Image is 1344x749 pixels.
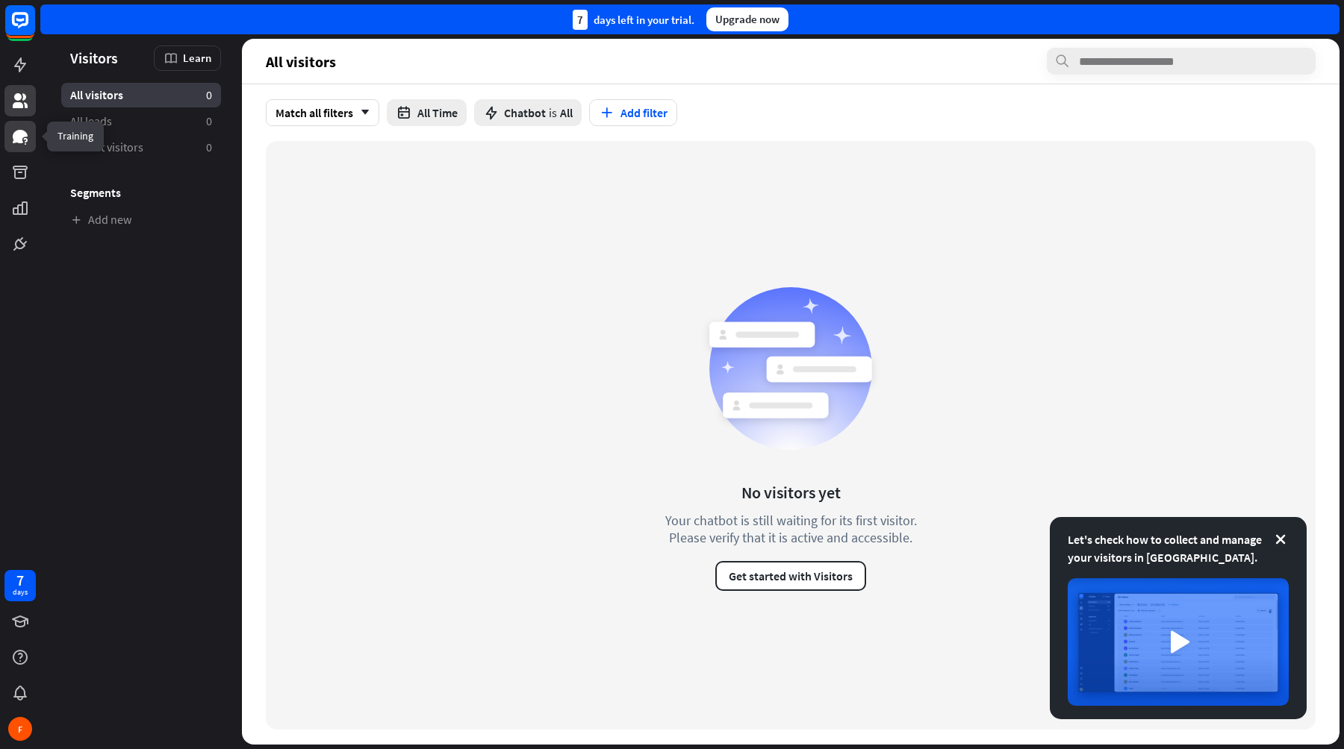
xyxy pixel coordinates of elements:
[61,135,221,160] a: Recent visitors 0
[504,105,546,120] span: Chatbot
[638,512,944,546] div: Your chatbot is still waiting for its first visitor. Please verify that it is active and accessible.
[70,49,118,66] span: Visitors
[61,185,221,200] h3: Segments
[4,570,36,601] a: 7 days
[589,99,677,126] button: Add filter
[266,53,336,70] span: All visitors
[549,105,557,120] span: is
[8,717,32,741] div: F
[70,87,123,103] span: All visitors
[206,140,212,155] aside: 0
[266,99,379,126] div: Match all filters
[715,561,866,591] button: Get started with Visitors
[1068,530,1289,566] div: Let's check how to collect and manage your visitors in [GEOGRAPHIC_DATA].
[353,108,370,117] i: arrow_down
[573,10,694,30] div: days left in your trial.
[61,207,221,232] a: Add new
[70,113,112,129] span: All leads
[560,105,573,120] span: All
[13,587,28,598] div: days
[12,6,57,51] button: Open LiveChat chat widget
[573,10,588,30] div: 7
[1068,578,1289,706] img: image
[387,99,467,126] button: All Time
[206,87,212,103] aside: 0
[706,7,788,31] div: Upgrade now
[70,140,143,155] span: Recent visitors
[61,109,221,134] a: All leads 0
[206,113,212,129] aside: 0
[183,51,211,65] span: Learn
[741,482,841,503] div: No visitors yet
[16,574,24,587] div: 7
